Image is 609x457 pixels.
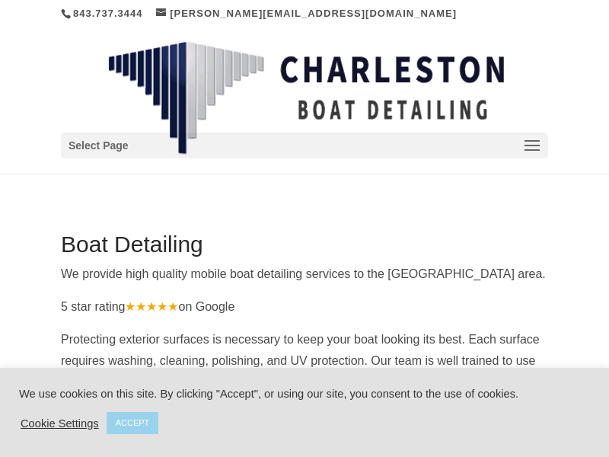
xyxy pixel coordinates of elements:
[69,137,129,155] span: Select Page
[61,233,548,264] h1: Boat Detailing
[21,417,99,430] a: Cookie Settings
[19,387,590,401] div: We use cookies on this site. By clicking "Accept", or using our site, you consent to the use of c...
[61,300,178,313] span: 5 star rating
[61,264,548,296] p: We provide high quality mobile boat detailing services to the [GEOGRAPHIC_DATA] area.
[125,300,178,313] span: ★★★★★
[178,300,234,313] span: on Google
[156,8,457,19] a: [PERSON_NAME][EMAIL_ADDRESS][DOMAIN_NAME]
[107,412,159,434] a: ACCEPT
[108,41,504,155] img: Charleston Boat Detailing
[73,8,143,19] a: 843.737.3444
